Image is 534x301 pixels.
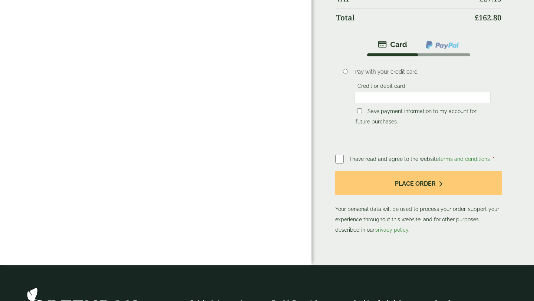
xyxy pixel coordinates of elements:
[356,108,477,127] label: Save payment information to my account for future purchases.
[336,9,469,27] th: Total
[439,156,490,162] a: terms and conditions
[350,156,491,162] span: I have read and agree to the website
[425,40,459,50] img: ppcp-gateway.png
[357,94,488,101] iframe: Secure card payment input frame
[335,171,502,235] p: Your personal data will be used to process your order, support your experience throughout this we...
[355,83,408,91] label: Credit or debit card
[355,68,491,76] p: Pay with your credit card.
[493,156,495,162] abbr: required
[375,227,408,233] a: privacy policy
[475,13,501,23] bdi: 162.80
[475,13,479,23] span: £
[378,40,407,49] img: stripe.png
[335,171,502,195] button: Place order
